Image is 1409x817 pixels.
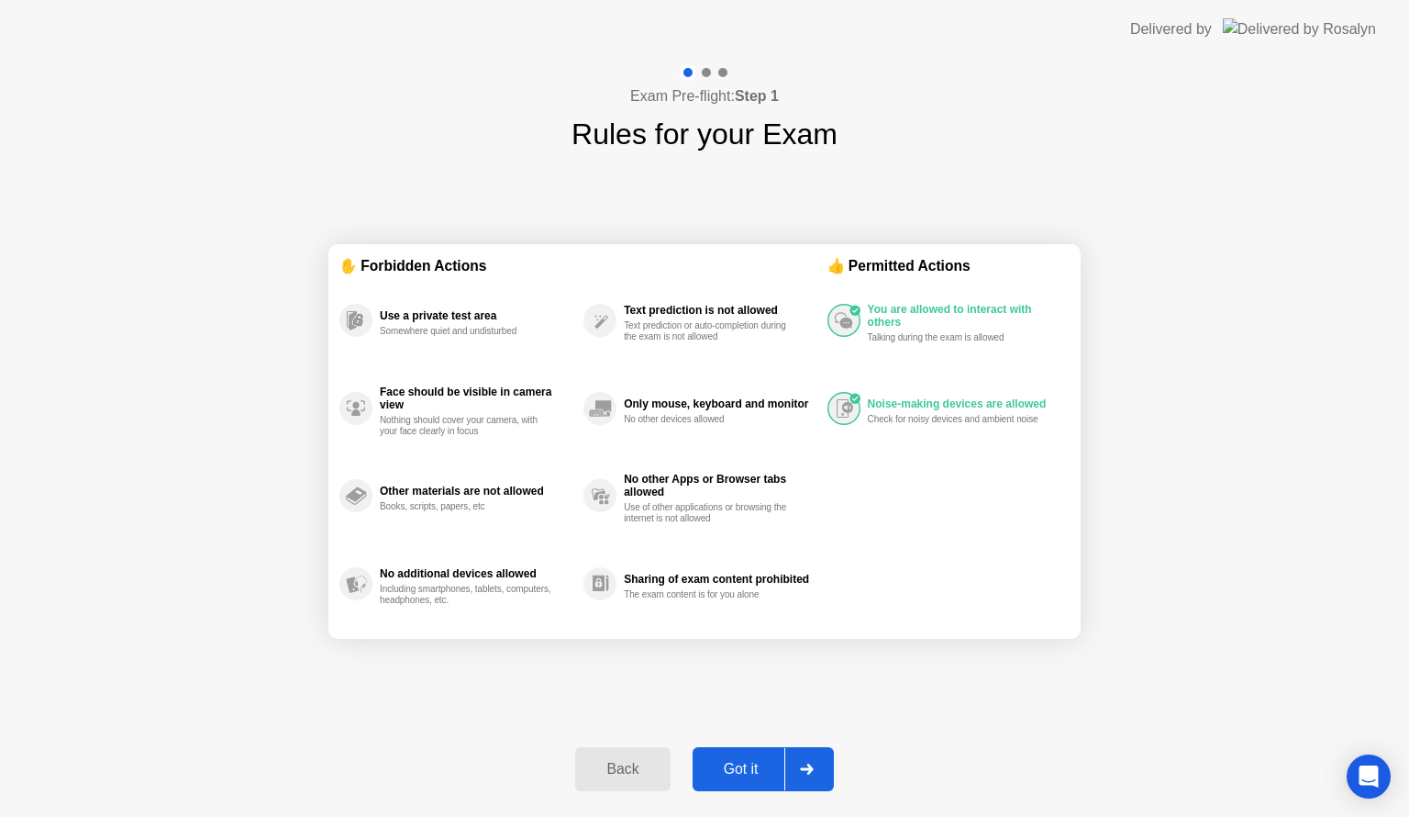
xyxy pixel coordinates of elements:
h4: Exam Pre-flight: [630,85,779,107]
div: Noise-making devices are allowed [868,397,1060,410]
div: Somewhere quiet and undisturbed [380,326,553,337]
div: Check for noisy devices and ambient noise [868,414,1041,425]
div: Sharing of exam content prohibited [624,573,817,586]
div: Text prediction or auto-completion during the exam is not allowed [624,320,797,342]
img: Delivered by Rosalyn [1223,18,1376,39]
h1: Rules for your Exam [571,112,838,156]
div: Got it [698,761,784,778]
div: Books, scripts, papers, etc [380,501,553,512]
div: Use a private test area [380,309,574,322]
div: Only mouse, keyboard and monitor [624,397,817,410]
div: Other materials are not allowed [380,485,574,498]
div: No other devices allowed [624,414,797,425]
button: Got it [693,747,834,791]
div: Text prediction is not allowed [624,304,817,317]
div: You are allowed to interact with others [868,303,1060,329]
button: Back [575,747,670,791]
div: Face should be visible in camera view [380,386,574,411]
div: Use of other applications or browsing the internet is not allowed [624,502,797,524]
div: Back [581,761,664,778]
div: No other Apps or Browser tabs allowed [624,473,817,498]
div: Talking during the exam is allowed [868,332,1041,343]
div: 👍 Permitted Actions [827,255,1070,276]
div: ✋ Forbidden Actions [339,255,827,276]
div: No additional devices allowed [380,567,574,580]
div: Open Intercom Messenger [1347,755,1391,799]
div: The exam content is for you alone [624,589,797,600]
b: Step 1 [735,88,779,104]
div: Nothing should cover your camera, with your face clearly in focus [380,415,553,437]
div: Delivered by [1130,18,1212,40]
div: Including smartphones, tablets, computers, headphones, etc. [380,584,553,606]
